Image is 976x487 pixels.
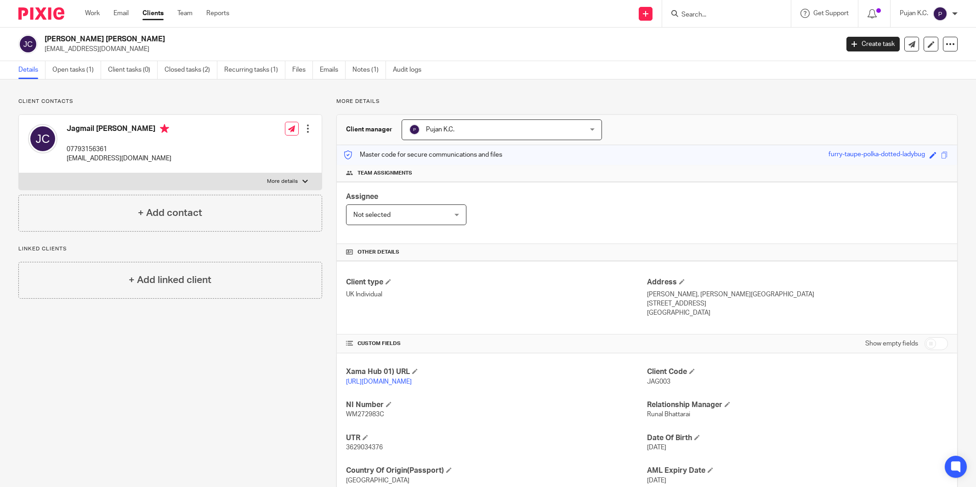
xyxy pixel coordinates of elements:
[647,308,948,317] p: [GEOGRAPHIC_DATA]
[647,379,670,385] span: JAG003
[647,466,948,476] h4: AML Expiry Date
[409,124,420,135] img: svg%3E
[18,245,322,253] p: Linked clients
[346,367,647,377] h4: Xama Hub 01) URL
[346,290,647,299] p: UK Individual
[346,444,383,451] span: 3629034376
[18,98,322,105] p: Client contacts
[647,367,948,377] h4: Client Code
[292,61,313,79] a: Files
[357,170,412,177] span: Team assignments
[138,206,202,220] h4: + Add contact
[352,61,386,79] a: Notes (1)
[813,10,849,17] span: Get Support
[344,150,502,159] p: Master code for secure communications and files
[165,61,217,79] a: Closed tasks (2)
[206,9,229,18] a: Reports
[346,411,384,418] span: WM272983C
[647,400,948,410] h4: Relationship Manager
[160,124,169,133] i: Primary
[346,125,392,134] h3: Client manager
[647,411,690,418] span: Runal Bhattarai
[681,11,763,19] input: Search
[108,61,158,79] a: Client tasks (0)
[647,477,666,484] span: [DATE]
[346,477,409,484] span: [GEOGRAPHIC_DATA]
[336,98,958,105] p: More details
[45,45,833,54] p: [EMAIL_ADDRESS][DOMAIN_NAME]
[900,9,928,18] p: Pujan K.C.
[346,400,647,410] h4: NI Number
[647,290,948,299] p: [PERSON_NAME], [PERSON_NAME][GEOGRAPHIC_DATA]
[426,126,454,133] span: Pujan K.C.
[865,339,918,348] label: Show empty fields
[142,9,164,18] a: Clients
[346,340,647,347] h4: CUSTOM FIELDS
[18,7,64,20] img: Pixie
[28,124,57,153] img: svg%3E
[113,9,129,18] a: Email
[933,6,948,21] img: svg%3E
[67,145,171,154] p: 07793156361
[18,61,45,79] a: Details
[346,379,412,385] a: [URL][DOMAIN_NAME]
[320,61,346,79] a: Emails
[67,154,171,163] p: [EMAIL_ADDRESS][DOMAIN_NAME]
[647,444,666,451] span: [DATE]
[267,178,298,185] p: More details
[353,212,391,218] span: Not selected
[85,9,100,18] a: Work
[846,37,900,51] a: Create task
[647,433,948,443] h4: Date Of Birth
[647,299,948,308] p: [STREET_ADDRESS]
[224,61,285,79] a: Recurring tasks (1)
[346,277,647,287] h4: Client type
[647,277,948,287] h4: Address
[828,150,925,160] div: furry-taupe-polka-dotted-ladybug
[67,124,171,136] h4: Jagmail [PERSON_NAME]
[346,193,378,200] span: Assignee
[357,249,399,256] span: Other details
[18,34,38,54] img: svg%3E
[346,433,647,443] h4: UTR
[346,466,647,476] h4: Country Of Origin(Passport)
[52,61,101,79] a: Open tasks (1)
[129,273,211,287] h4: + Add linked client
[45,34,675,44] h2: [PERSON_NAME] [PERSON_NAME]
[393,61,428,79] a: Audit logs
[177,9,193,18] a: Team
